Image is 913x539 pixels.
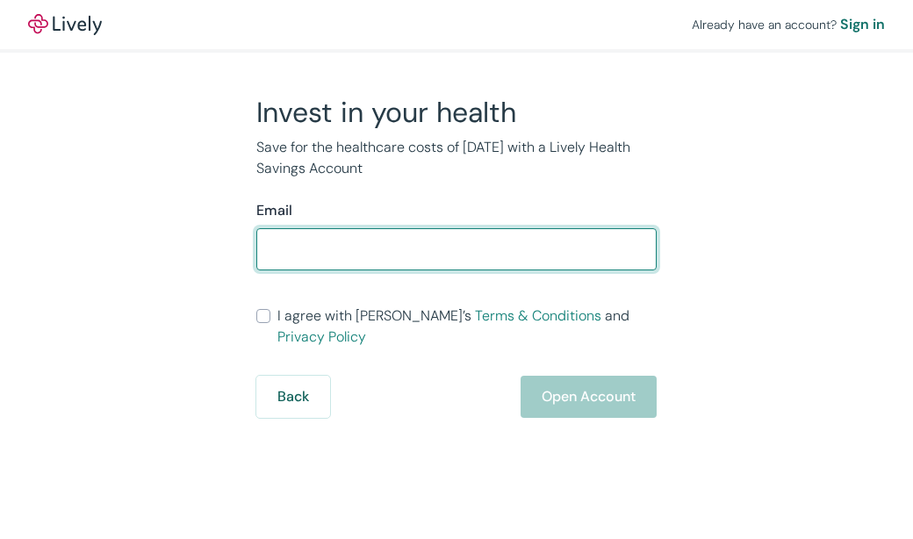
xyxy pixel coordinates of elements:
button: Back [256,376,330,418]
a: Privacy Policy [277,327,366,346]
p: Save for the healthcare costs of [DATE] with a Lively Health Savings Account [256,137,657,179]
span: I agree with [PERSON_NAME]’s and [277,305,657,348]
a: Terms & Conditions [475,306,601,325]
div: Already have an account? [692,14,885,35]
h2: Invest in your health [256,95,657,130]
a: LivelyLively [28,14,102,35]
label: Email [256,200,292,221]
img: Lively [28,14,102,35]
a: Sign in [840,14,885,35]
